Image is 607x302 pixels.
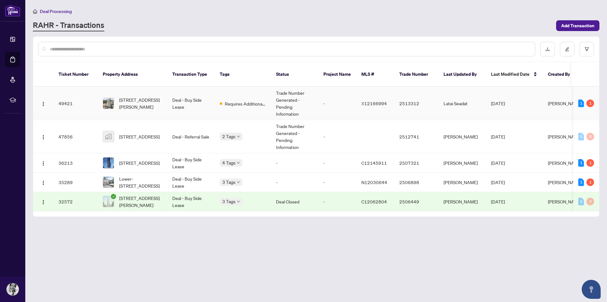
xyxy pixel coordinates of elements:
[41,135,46,140] img: Logo
[167,153,215,173] td: Deal - Buy Side Lease
[119,195,162,209] span: [STREET_ADDRESS][PERSON_NAME]
[586,178,594,186] div: 1
[53,120,98,153] td: 47856
[215,62,271,87] th: Tags
[318,62,356,87] th: Project Name
[98,62,167,87] th: Property Address
[103,177,114,188] img: thumbnail-img
[578,178,584,186] div: 1
[394,87,438,120] td: 2513312
[565,47,569,51] span: edit
[41,161,46,166] img: Logo
[438,153,486,173] td: [PERSON_NAME]
[103,196,114,207] img: thumbnail-img
[361,199,387,204] span: C12062804
[578,133,584,140] div: 0
[38,132,48,142] button: Logo
[548,134,582,139] span: [PERSON_NAME]
[318,192,356,211] td: -
[318,87,356,120] td: -
[53,62,98,87] th: Ticket Number
[271,62,318,87] th: Status
[119,133,160,140] span: [STREET_ADDRESS]
[38,177,48,187] button: Logo
[33,9,37,14] span: home
[167,173,215,192] td: Deal - Buy Side Lease
[38,158,48,168] button: Logo
[167,87,215,120] td: Deal - Buy Side Lease
[361,179,387,185] span: N12030644
[394,120,438,153] td: 2512741
[491,160,505,166] span: [DATE]
[491,100,505,106] span: [DATE]
[237,135,240,138] span: down
[53,192,98,211] td: 32572
[394,153,438,173] td: 2507321
[237,200,240,203] span: down
[578,100,584,107] div: 1
[222,159,236,166] span: 4 Tags
[222,198,236,205] span: 3 Tags
[5,5,20,16] img: logo
[548,179,582,185] span: [PERSON_NAME]
[41,180,46,185] img: Logo
[586,198,594,205] div: 0
[582,280,601,299] button: Open asap
[318,153,356,173] td: -
[167,62,215,87] th: Transaction Type
[41,101,46,106] img: Logo
[318,120,356,153] td: -
[7,283,19,295] img: Profile Icon
[119,96,162,110] span: [STREET_ADDRESS][PERSON_NAME]
[361,100,387,106] span: X12166994
[40,9,72,14] span: Deal Processing
[361,160,387,166] span: C12145911
[556,20,599,31] button: Add Transaction
[225,100,266,107] span: Requires Additional Docs
[394,173,438,192] td: 2506898
[271,173,318,192] td: -
[438,62,486,87] th: Last Updated By
[548,199,582,204] span: [PERSON_NAME]
[394,62,438,87] th: Trade Number
[41,200,46,205] img: Logo
[486,62,543,87] th: Last Modified Date
[585,47,589,51] span: filter
[540,42,555,56] button: download
[53,173,98,192] td: 35289
[38,196,48,207] button: Logo
[318,173,356,192] td: -
[222,178,236,186] span: 3 Tags
[237,161,240,164] span: down
[586,159,594,167] div: 1
[578,159,584,167] div: 1
[561,21,594,31] span: Add Transaction
[167,120,215,153] td: Deal - Referral Sale
[33,20,104,31] a: RAHR - Transactions
[103,157,114,168] img: thumbnail-img
[53,153,98,173] td: 36213
[491,199,505,204] span: [DATE]
[438,173,486,192] td: [PERSON_NAME]
[222,133,236,140] span: 2 Tags
[548,160,582,166] span: [PERSON_NAME]
[579,42,594,56] button: filter
[167,192,215,211] td: Deal - Buy Side Lease
[491,71,530,78] span: Last Modified Date
[271,192,318,211] td: Deal Closed
[271,153,318,173] td: -
[586,100,594,107] div: 1
[438,192,486,211] td: [PERSON_NAME]
[103,98,114,109] img: thumbnail-img
[578,198,584,205] div: 0
[491,179,505,185] span: [DATE]
[560,42,574,56] button: edit
[271,120,318,153] td: Trade Number Generated - Pending Information
[545,47,550,51] span: download
[394,192,438,211] td: 2506449
[119,159,160,166] span: [STREET_ADDRESS]
[103,131,114,142] img: thumbnail-img
[548,100,582,106] span: [PERSON_NAME]
[119,175,162,189] span: Lower-[STREET_ADDRESS]
[237,181,240,184] span: down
